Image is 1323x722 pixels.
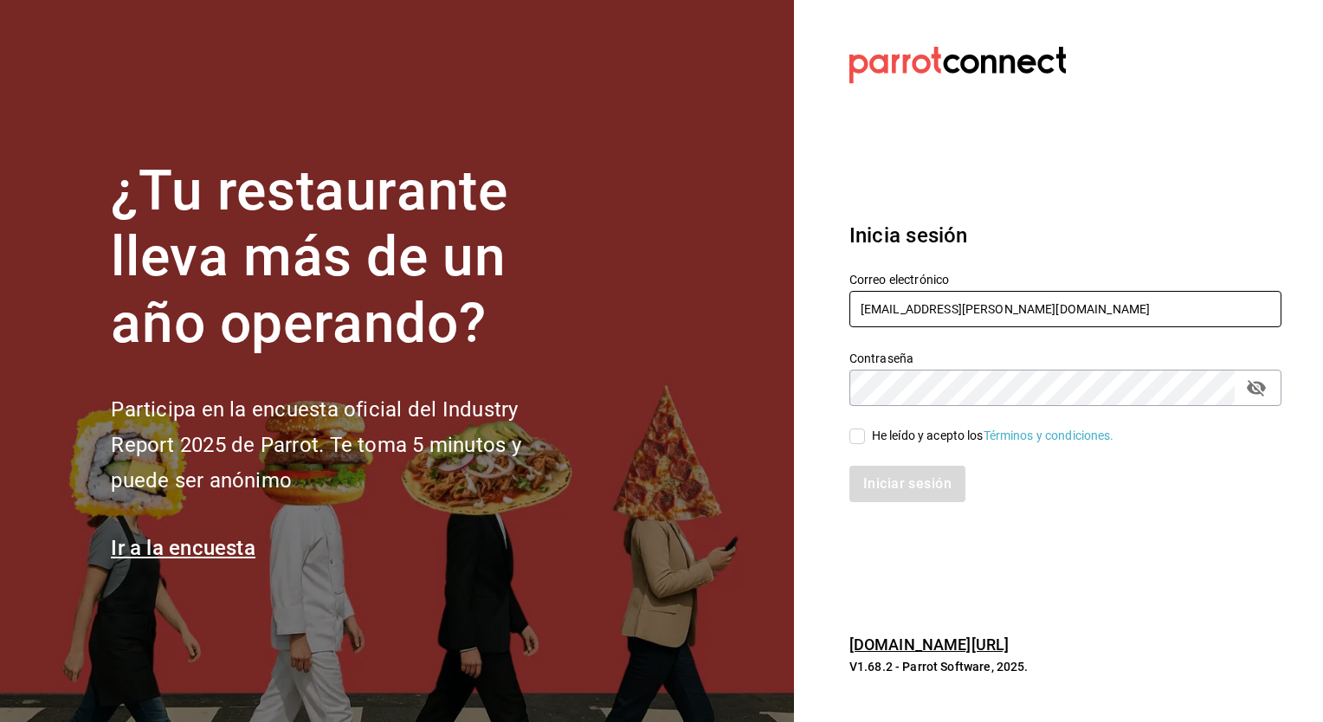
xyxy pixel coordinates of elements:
label: Correo electrónico [849,273,1281,285]
h2: Participa en la encuesta oficial del Industry Report 2025 de Parrot. Te toma 5 minutos y puede se... [111,392,578,498]
label: Contraseña [849,351,1281,364]
p: V1.68.2 - Parrot Software, 2025. [849,658,1281,675]
a: [DOMAIN_NAME][URL] [849,635,1009,654]
h3: Inicia sesión [849,220,1281,251]
a: Ir a la encuesta [111,536,255,560]
a: Términos y condiciones. [984,429,1114,442]
h1: ¿Tu restaurante lleva más de un año operando? [111,158,578,358]
div: He leído y acepto los [872,427,1114,445]
button: passwordField [1242,373,1271,403]
input: Ingresa tu correo electrónico [849,291,1281,327]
